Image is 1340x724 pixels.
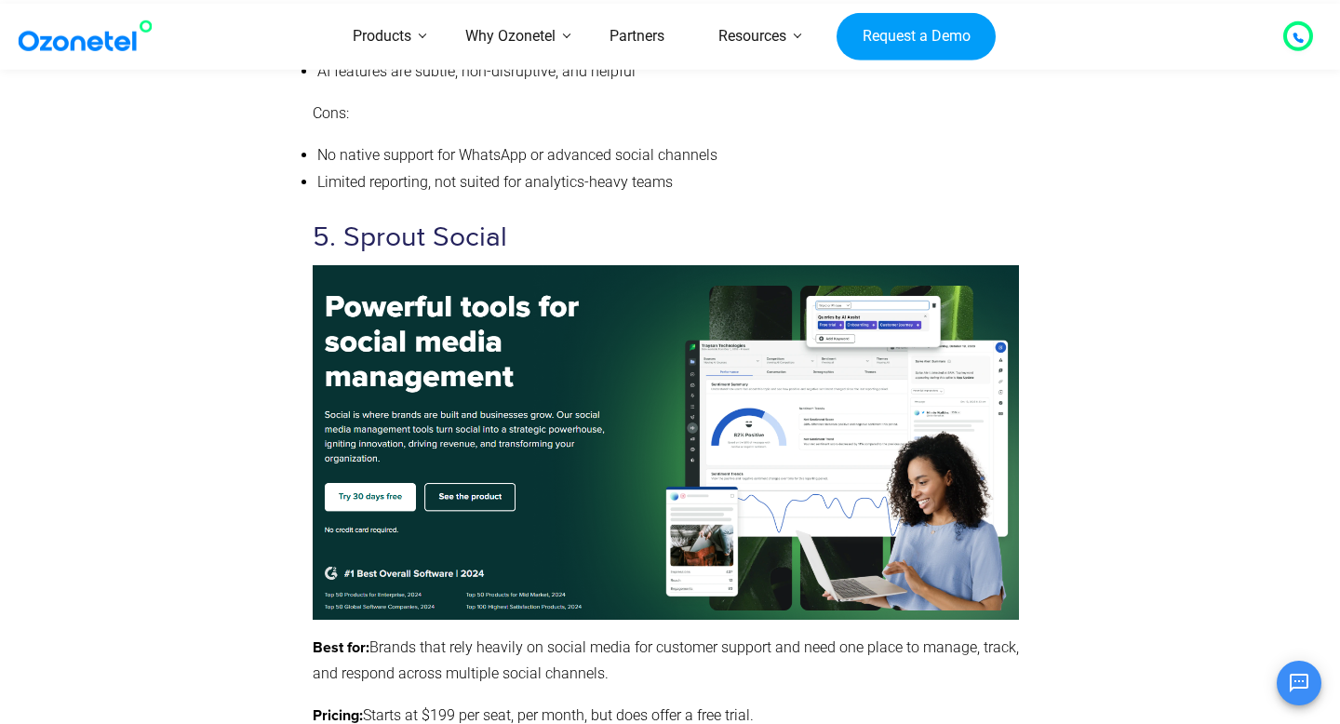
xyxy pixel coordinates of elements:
p: Brands that rely heavily on social media for customer support and need one place to manage, track... [313,635,1019,689]
button: Open chat [1277,661,1321,705]
li: No native support for WhatsApp or advanced social channels [317,142,1019,169]
li: AI features are subtle, non-disruptive, and helpful [317,59,1019,86]
a: Request a Demo [837,12,996,60]
li: Limited reporting, not suited for analytics-heavy teams [317,169,1019,196]
a: Resources [691,4,813,70]
p: Cons: [313,101,1019,127]
h3: 5. Sprout Social [313,220,1019,256]
a: Partners [583,4,691,70]
strong: Pricing: [313,708,363,723]
a: Products [326,4,438,70]
a: Why Ozonetel [438,4,583,70]
strong: Best for: [313,640,369,655]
